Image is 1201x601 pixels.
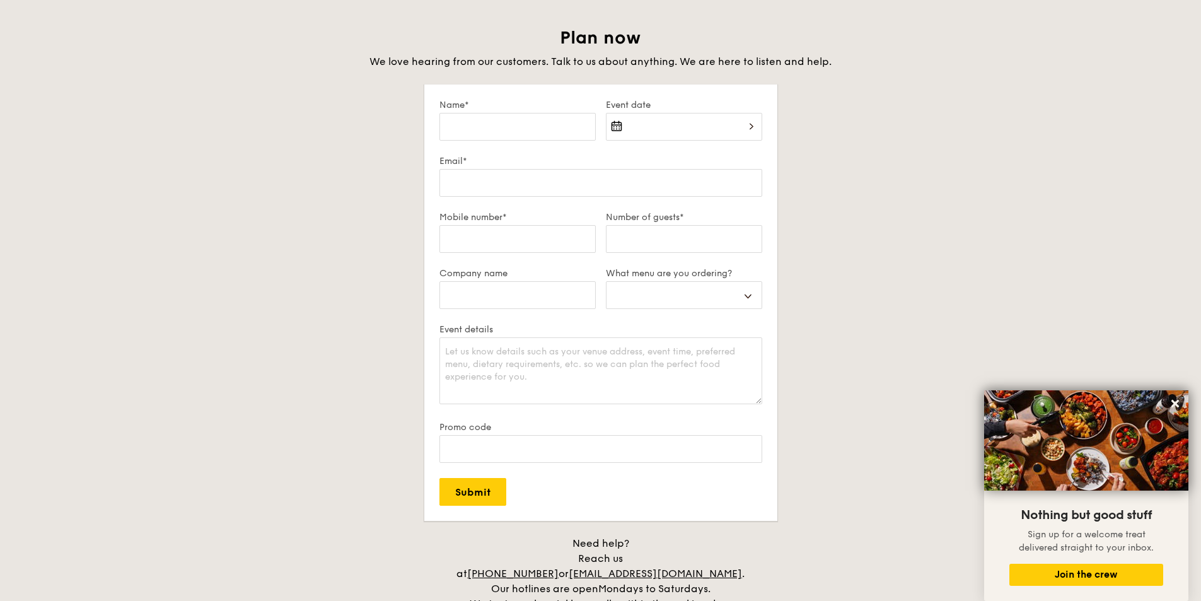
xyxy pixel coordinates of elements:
label: Name* [439,100,596,110]
span: We love hearing from our customers. Talk to us about anything. We are here to listen and help. [369,55,832,67]
span: Sign up for a welcome treat delivered straight to your inbox. [1019,529,1154,553]
label: Email* [439,156,762,166]
textarea: Let us know details such as your venue address, event time, preferred menu, dietary requirements,... [439,337,762,404]
button: Join the crew [1009,564,1163,586]
label: Mobile number* [439,212,596,223]
label: What menu are you ordering? [606,268,762,279]
label: Event date [606,100,762,110]
a: [PHONE_NUMBER] [467,568,559,580]
label: Number of guests* [606,212,762,223]
input: Submit [439,478,506,506]
button: Close [1165,394,1185,414]
label: Event details [439,324,762,335]
label: Promo code [439,422,762,433]
label: Company name [439,268,596,279]
span: Nothing but good stuff [1021,508,1152,523]
span: Plan now [560,27,641,49]
a: [EMAIL_ADDRESS][DOMAIN_NAME] [569,568,742,580]
img: DSC07876-Edit02-Large.jpeg [984,390,1188,491]
span: Mondays to Saturdays. [598,583,711,595]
